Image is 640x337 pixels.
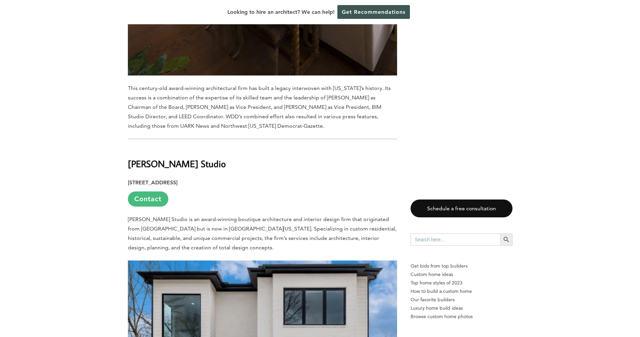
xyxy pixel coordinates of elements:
[128,216,396,251] span: [PERSON_NAME] Studio is an award-winning boutique architecture and interior design firm that orig...
[337,5,410,19] a: Get Recommendations
[411,296,512,304] a: Our favorite builders
[128,85,391,129] span: This century-old award-winning architectural firm has built a legacy interwoven with [US_STATE]’s...
[128,191,168,207] a: Contact
[503,236,510,243] svg: Search
[411,234,500,246] input: Search here...
[128,179,177,186] strong: [STREET_ADDRESS]
[411,200,512,217] a: Schedule a free consultation
[411,279,512,287] a: Top home styles of 2023
[411,312,512,321] a: Browse custom home photos
[411,262,512,270] p: Get bids from top builders
[411,304,512,312] a: Luxury home build ideas
[411,270,512,279] a: Custom home ideas
[411,287,512,296] a: How to build a custom home
[128,158,226,170] b: [PERSON_NAME] Studio
[510,288,632,329] iframe: Drift Widget Chat Controller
